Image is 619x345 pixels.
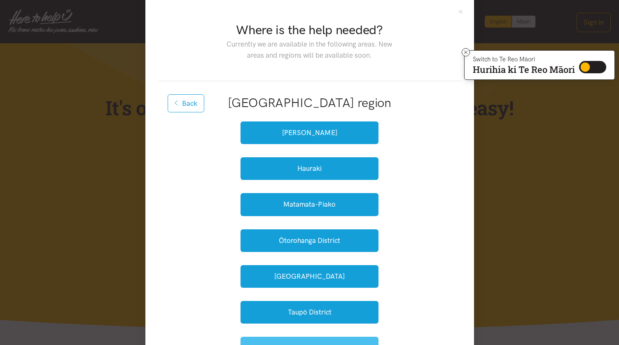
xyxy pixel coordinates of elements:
[168,94,205,112] button: Back
[473,66,575,73] p: Hurihia ki Te Reo Māori
[172,94,448,112] h2: [GEOGRAPHIC_DATA] region
[220,39,399,61] p: Currently we are available in the following areas. New areas and regions will be available soon.
[241,121,378,144] button: [PERSON_NAME]
[220,21,399,39] h2: Where is the help needed?
[241,193,378,216] button: Matamata-Piako
[241,229,378,252] button: Ōtorohanga District
[241,265,378,288] button: [GEOGRAPHIC_DATA]
[241,157,378,180] button: Hauraki
[457,8,464,15] button: Close
[241,301,378,324] button: Taupō District
[473,57,575,62] p: Switch to Te Reo Māori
